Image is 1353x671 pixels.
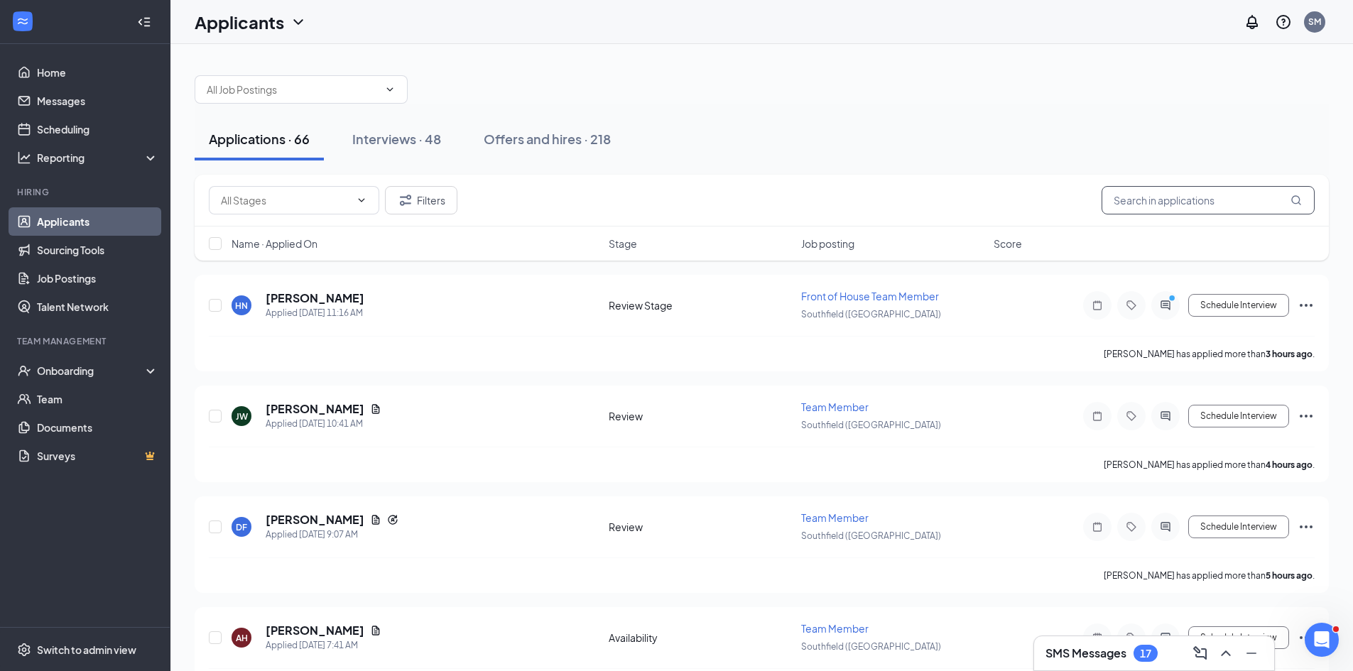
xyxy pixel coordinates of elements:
svg: Note [1089,632,1106,643]
h1: Applicants [195,10,284,34]
span: Team Member [801,511,869,524]
svg: QuestionInfo [1275,13,1292,31]
div: Applied [DATE] 7:41 AM [266,638,381,653]
svg: Document [370,625,381,636]
span: Job posting [801,236,854,251]
div: HN [235,300,248,312]
a: Job Postings [37,264,158,293]
svg: ChevronDown [290,13,307,31]
span: Southfield ([GEOGRAPHIC_DATA]) [801,641,941,652]
a: Talent Network [37,293,158,321]
input: All Stages [221,192,350,208]
button: Schedule Interview [1188,405,1289,427]
button: Filter Filters [385,186,457,214]
svg: ActiveChat [1157,521,1174,533]
button: Schedule Interview [1188,626,1289,649]
svg: Analysis [17,151,31,165]
svg: ChevronDown [356,195,367,206]
a: Home [37,58,158,87]
button: Schedule Interview [1188,515,1289,538]
p: [PERSON_NAME] has applied more than . [1104,348,1315,360]
div: Interviews · 48 [352,130,441,148]
div: Offers and hires · 218 [484,130,611,148]
button: ChevronUp [1215,642,1237,665]
span: Southfield ([GEOGRAPHIC_DATA]) [801,530,941,541]
div: JW [236,410,248,422]
svg: Document [370,403,381,415]
h5: [PERSON_NAME] [266,401,364,417]
svg: Document [370,514,381,525]
svg: Ellipses [1298,629,1315,646]
div: Review Stage [609,298,793,312]
b: 3 hours ago [1266,349,1313,359]
div: Applied [DATE] 11:16 AM [266,306,364,320]
div: Reporting [37,151,159,165]
input: All Job Postings [207,82,379,97]
button: Schedule Interview [1188,294,1289,317]
span: Score [994,236,1022,251]
svg: ActiveChat [1157,410,1174,422]
a: Scheduling [37,115,158,143]
svg: Collapse [137,15,151,29]
svg: ChevronUp [1217,645,1234,662]
div: Onboarding [37,364,146,378]
a: Applicants [37,207,158,236]
svg: Filter [397,192,414,209]
svg: Settings [17,643,31,657]
svg: Ellipses [1298,297,1315,314]
iframe: Intercom live chat [1305,623,1339,657]
div: SM [1308,16,1321,28]
div: Team Management [17,335,156,347]
svg: Note [1089,521,1106,533]
div: Applied [DATE] 10:41 AM [266,417,381,431]
div: Review [609,409,793,423]
svg: Ellipses [1298,408,1315,425]
span: Front of House Team Member [801,290,939,302]
span: Name · Applied On [232,236,317,251]
a: SurveysCrown [37,442,158,470]
b: 5 hours ago [1266,570,1313,581]
svg: ActiveChat [1157,632,1174,643]
svg: ComposeMessage [1192,645,1209,662]
div: AH [236,632,248,644]
svg: Ellipses [1298,518,1315,535]
svg: WorkstreamLogo [16,14,30,28]
span: Team Member [801,400,869,413]
svg: Tag [1123,410,1140,422]
div: Hiring [17,186,156,198]
div: Applied [DATE] 9:07 AM [266,528,398,542]
a: Messages [37,87,158,115]
svg: Reapply [387,514,398,525]
svg: MagnifyingGlass [1290,195,1302,206]
button: Minimize [1240,642,1263,665]
svg: Tag [1123,632,1140,643]
span: Southfield ([GEOGRAPHIC_DATA]) [801,420,941,430]
svg: Note [1089,410,1106,422]
svg: Tag [1123,300,1140,311]
svg: ActiveChat [1157,300,1174,311]
h5: [PERSON_NAME] [266,512,364,528]
div: Review [609,520,793,534]
p: [PERSON_NAME] has applied more than . [1104,569,1315,582]
span: Stage [609,236,637,251]
div: DF [236,521,247,533]
svg: Tag [1123,521,1140,533]
div: Availability [609,631,793,645]
svg: Notifications [1244,13,1261,31]
p: [PERSON_NAME] has applied more than . [1104,459,1315,471]
input: Search in applications [1102,186,1315,214]
h3: SMS Messages [1045,645,1126,661]
svg: ChevronDown [384,84,396,95]
span: Southfield ([GEOGRAPHIC_DATA]) [801,309,941,320]
a: Sourcing Tools [37,236,158,264]
svg: Minimize [1243,645,1260,662]
span: Team Member [801,622,869,635]
a: Team [37,385,158,413]
svg: UserCheck [17,364,31,378]
a: Documents [37,413,158,442]
svg: Note [1089,300,1106,311]
h5: [PERSON_NAME] [266,290,364,306]
div: Switch to admin view [37,643,136,657]
div: 17 [1140,648,1151,660]
h5: [PERSON_NAME] [266,623,364,638]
